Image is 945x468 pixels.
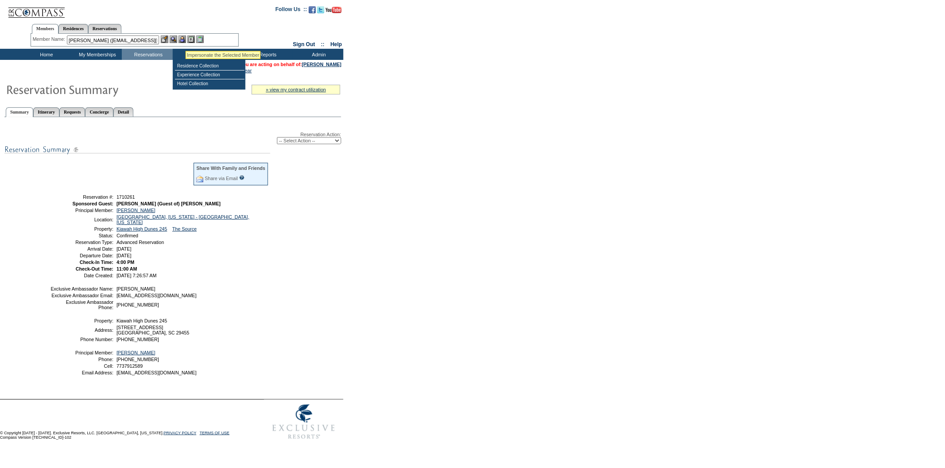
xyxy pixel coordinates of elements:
[20,49,71,60] td: Home
[50,208,113,213] td: Principal Member:
[173,49,241,60] td: Vacation Collection
[117,214,249,225] a: [GEOGRAPHIC_DATA], [US_STATE] - [GEOGRAPHIC_DATA], [US_STATE]
[117,253,132,258] span: [DATE]
[50,273,113,278] td: Date Created:
[266,87,326,92] a: » view my contract utilization
[117,226,167,232] a: Kiawah High Dunes 245
[239,175,245,180] input: What is this?
[317,9,324,14] a: Follow us on Twitter
[117,233,138,238] span: Confirmed
[179,35,186,43] img: Impersonate
[6,107,33,117] a: Summary
[200,431,230,435] a: TERMS OF USE
[50,226,113,232] td: Property:
[196,165,265,171] div: Share With Family and Friends
[302,62,342,67] a: [PERSON_NAME]
[293,41,315,47] a: Sign Out
[326,7,342,13] img: Subscribe to our YouTube Channel
[309,9,316,14] a: Become our fan on Facebook
[50,363,113,369] td: Cell:
[276,5,307,16] td: Follow Us ::
[175,62,245,71] td: Residence Collection
[196,35,204,43] img: b_calculator.gif
[163,431,196,435] a: PRIVACY POLICY
[161,35,168,43] img: b_edit.gif
[117,260,134,265] span: 4:00 PM
[240,62,342,67] span: You are acting on behalf of:
[317,6,324,13] img: Follow us on Twitter
[117,318,167,323] span: Kiawah High Dunes 245
[117,293,197,298] span: [EMAIL_ADDRESS][DOMAIN_NAME]
[117,266,137,271] span: 11:00 AM
[50,318,113,323] td: Property:
[50,350,113,355] td: Principal Member:
[50,325,113,335] td: Address:
[50,337,113,342] td: Phone Number:
[50,370,113,375] td: Email Address:
[73,201,113,206] strong: Sponsored Guest:
[175,71,245,79] td: Experience Collection
[241,49,292,60] td: Reports
[50,253,113,258] td: Departure Date:
[309,6,316,13] img: Become our fan on Facebook
[33,107,59,117] a: Itinerary
[175,79,245,88] td: Hotel Collection
[4,144,270,155] img: subTtlResSummary.gif
[113,107,134,117] a: Detail
[117,370,197,375] span: [EMAIL_ADDRESS][DOMAIN_NAME]
[50,240,113,245] td: Reservation Type:
[117,302,159,307] span: [PHONE_NUMBER]
[117,350,156,355] a: [PERSON_NAME]
[85,107,113,117] a: Concierge
[117,363,143,369] span: 7737912589
[58,24,88,33] a: Residences
[117,194,135,200] span: 1710261
[187,52,259,58] div: Impersonate the Selected Member
[117,246,132,252] span: [DATE]
[50,214,113,225] td: Location:
[117,273,156,278] span: [DATE] 7:26:57 AM
[50,293,113,298] td: Exclusive Ambassador Email:
[50,299,113,310] td: Exclusive Ambassador Phone:
[50,246,113,252] td: Arrival Date:
[292,49,343,60] td: Admin
[50,286,113,291] td: Exclusive Ambassador Name:
[117,208,156,213] a: [PERSON_NAME]
[326,9,342,14] a: Subscribe to our YouTube Channel
[88,24,121,33] a: Reservations
[71,49,122,60] td: My Memberships
[205,176,238,181] a: Share via Email
[321,41,325,47] span: ::
[4,132,341,144] div: Reservation Action:
[117,201,221,206] span: [PERSON_NAME] (Guest of) [PERSON_NAME]
[50,194,113,200] td: Reservation #:
[117,286,156,291] span: [PERSON_NAME]
[117,357,159,362] span: [PHONE_NUMBER]
[50,357,113,362] td: Phone:
[76,266,113,271] strong: Check-Out Time:
[32,24,59,34] a: Members
[240,68,252,73] a: Clear
[50,233,113,238] td: Status:
[122,49,173,60] td: Reservations
[187,35,195,43] img: Reservations
[33,35,67,43] div: Member Name:
[172,226,197,232] a: The Source
[6,80,183,98] img: Reservaton Summary
[331,41,342,47] a: Help
[59,107,85,117] a: Requests
[117,240,164,245] span: Advanced Reservation
[170,35,177,43] img: View
[80,260,113,265] strong: Check-In Time:
[117,325,189,335] span: [STREET_ADDRESS] [GEOGRAPHIC_DATA], SC 29455
[117,337,159,342] span: [PHONE_NUMBER]
[264,400,343,444] img: Exclusive Resorts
